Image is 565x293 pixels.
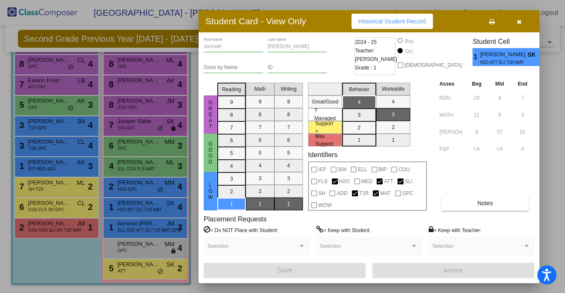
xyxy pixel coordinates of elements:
[355,46,397,63] span: Teacher: [PERSON_NAME]
[207,100,214,129] span: Great
[439,109,463,121] input: assessment
[405,176,412,187] span: SLI
[204,65,263,71] input: goes by name
[207,141,214,165] span: Good
[429,226,481,234] label: = Keep with Teacher:
[398,164,410,175] span: COU
[439,92,463,104] input: assessment
[355,63,376,72] span: Grade : 1
[358,18,426,25] span: Historical Student Record
[207,182,214,200] span: Low
[539,52,547,62] span: 4
[437,79,465,89] th: Asses
[528,50,539,59] span: SK
[318,164,326,175] span: IEP
[308,151,337,159] label: Identifiers
[480,59,522,66] span: H2O ATT SLI T1R MAT
[465,79,488,89] th: Beg
[318,188,326,198] span: SH
[205,16,306,26] h3: Student Card - View Only
[439,143,463,155] input: assessment
[480,50,528,59] span: [PERSON_NAME]
[361,176,373,187] span: MED
[358,164,367,175] span: ELL
[204,263,366,278] button: Save
[337,188,347,198] span: ADD
[318,176,328,187] span: FLS
[404,48,413,55] div: Girl
[338,164,346,175] span: 504
[473,37,547,46] h3: Student Cell
[372,263,534,278] button: Archive
[473,52,480,62] span: 1
[477,200,493,207] span: Notes
[316,226,371,234] label: = Keep with Student:
[204,226,278,234] label: = Do NOT Place with Student:
[318,200,332,210] span: WOW
[379,164,387,175] span: BIP
[355,38,377,46] span: 2024 - 25
[441,195,529,211] button: Notes
[511,79,534,89] th: End
[359,188,369,198] span: T1R
[277,267,292,274] span: Save
[488,79,511,89] th: Mid
[405,60,462,70] span: [DEMOGRAPHIC_DATA]
[384,176,393,187] span: ATT
[439,126,463,138] input: assessment
[402,188,413,198] span: GPC
[352,14,433,29] button: Historical Student Record
[404,37,414,45] div: Boy
[444,267,464,274] span: Archive
[204,215,267,223] label: Placement Requests
[380,188,390,198] span: MAT
[339,176,350,187] span: H2O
